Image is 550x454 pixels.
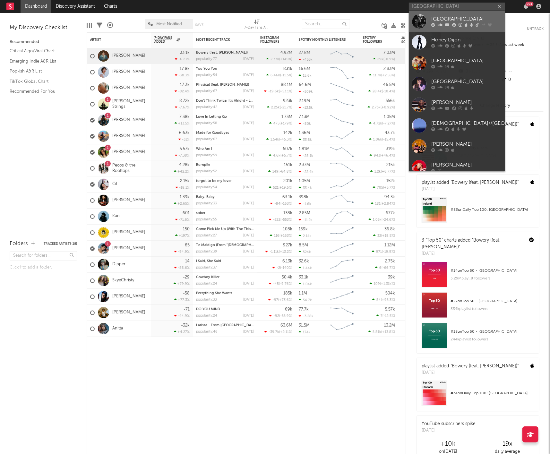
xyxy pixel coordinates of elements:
div: # 27 on Top 50 - [GEOGRAPHIC_DATA] [451,297,534,305]
div: Made for Goodbyes [196,131,254,135]
div: popularity: 58 [196,122,217,125]
a: Larissa - From [GEOGRAPHIC_DATA]: The Other Side Of [PERSON_NAME] [196,324,318,327]
span: -163 % [281,202,291,206]
a: Don't Think Twice, It's Alright - Live At The American Legion Post 82 [196,99,310,103]
span: -10.4 % [383,90,394,93]
a: Recommended For You [10,88,71,95]
div: 36.8k [384,227,395,231]
a: [GEOGRAPHIC_DATA] [409,11,505,32]
div: 68.5 [401,165,427,172]
div: Filters [97,16,102,35]
div: [DATE] [243,234,254,237]
div: Instagram Followers [260,36,283,44]
a: Emerging Indie A&R List [10,58,71,65]
input: Search for artists [409,3,505,11]
span: +6.77 % [382,170,394,174]
div: ( ) [266,73,292,77]
div: 1.73M [281,115,292,119]
div: 4.92M [280,51,292,55]
div: 53.9 [401,116,427,124]
a: Come Pick Me Up (With The Thistle Brothers) [196,227,271,231]
div: 1.05M [299,179,310,183]
div: ( ) [268,169,292,174]
svg: Chart title [328,160,357,176]
span: -19.6k [268,90,279,93]
a: [PERSON_NAME] [112,294,145,299]
svg: Chart title [328,112,357,128]
div: 159k [299,227,308,231]
a: [PERSON_NAME] [409,94,505,115]
span: +19.5 % [279,186,291,190]
div: 398k [299,195,308,199]
span: +46.4 % [381,154,394,158]
a: [PERSON_NAME] [409,157,505,178]
div: [DATE] [243,154,254,157]
span: 1.05k [373,218,382,222]
div: # 14 on Top 50 - [GEOGRAPHIC_DATA] [451,267,534,275]
svg: Chart title [328,48,357,64]
span: +149 % [280,58,291,61]
a: [PERSON_NAME] [112,117,145,123]
div: 64.6M [299,83,311,87]
div: Spotify Followers [363,36,385,44]
a: You You You [196,67,217,71]
div: [GEOGRAPHIC_DATA] [431,57,502,65]
button: Untrack [527,26,544,32]
div: ( ) [269,185,292,190]
div: 319k [386,147,395,151]
a: SkyeChristy [112,278,134,283]
button: Save [195,23,204,27]
span: -222 [273,218,280,222]
div: 2.14k [299,234,312,238]
div: popularity: 67 [196,138,217,141]
div: [PERSON_NAME] [431,99,502,107]
span: 943 [374,154,380,158]
a: [PERSON_NAME] Strings [112,99,148,110]
div: -455k [299,57,313,62]
div: -38.3 % [175,73,190,77]
span: +5.7 % [281,154,291,158]
div: 142k [283,131,292,135]
div: 334k playlist followers [451,305,534,313]
div: Come Pick Me Up (With The Thistle Brothers) [196,227,254,231]
div: +42.2 % [174,169,190,174]
a: [GEOGRAPHIC_DATA] [409,73,505,94]
div: [DATE] [243,186,254,189]
a: Burnpile [196,163,210,167]
a: Critical Algo/Viral Chart [10,47,71,55]
div: [DATE] [243,90,254,93]
span: 29k [377,58,383,61]
div: 27.8M [299,51,310,55]
div: 8.72k [179,99,190,103]
div: 1.36M [299,131,310,135]
div: popularity: 33 [196,202,217,205]
a: Anitta [112,326,123,331]
span: -21.7 % [281,106,291,109]
a: Te Maldigo (From "[DEMOGRAPHIC_DATA]") [196,244,270,247]
div: 40.8 [401,229,427,236]
div: -82.4 % [175,89,190,93]
div: 63.1k [282,195,292,199]
div: Edit Columns [87,16,92,35]
div: 56.8 [401,149,427,156]
a: sober [196,211,205,215]
div: ( ) [369,218,395,222]
div: 601 [183,211,190,215]
div: ( ) [368,89,395,93]
div: popularity: 77 [196,57,217,61]
div: -- [501,67,544,76]
span: +5.7 % [384,186,394,190]
svg: Chart title [328,176,357,193]
div: sober [196,211,254,215]
a: Physical (feat. [PERSON_NAME]) [196,83,249,87]
div: ( ) [373,57,395,61]
div: 1.81M [299,147,310,151]
a: #27onTop 50 - [GEOGRAPHIC_DATA]334kplaylist followers [417,292,539,323]
div: -7.38 % [175,153,190,158]
div: ( ) [368,105,395,109]
div: 0 [501,76,544,84]
div: -1.6k [299,202,311,206]
a: #83onDaily Top 100: [GEOGRAPHIC_DATA] [417,197,539,227]
div: ( ) [369,137,395,141]
a: Cil [112,182,117,187]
